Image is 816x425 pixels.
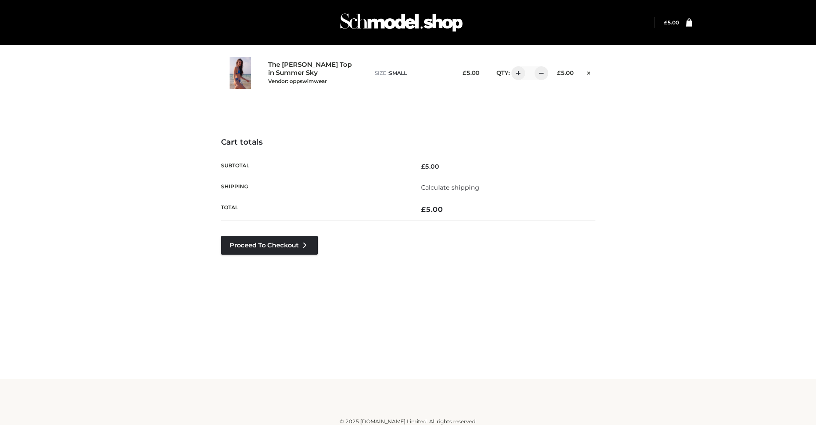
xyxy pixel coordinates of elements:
[582,66,595,77] a: Remove this item
[664,19,679,26] a: £5.00
[664,19,667,26] span: £
[421,205,443,214] bdi: 5.00
[421,163,439,170] bdi: 5.00
[664,19,679,26] bdi: 5.00
[268,78,327,84] small: Vendor: oppswimwear
[488,66,542,80] div: QTY:
[221,198,408,221] th: Total
[375,69,448,77] p: size :
[557,69,561,76] span: £
[389,70,407,76] span: SMALL
[221,156,408,177] th: Subtotal
[421,205,426,214] span: £
[421,184,479,191] a: Calculate shipping
[463,69,479,76] bdi: 5.00
[421,163,425,170] span: £
[268,61,356,85] a: The [PERSON_NAME] Top in Summer SkyVendor: oppswimwear
[221,138,595,147] h4: Cart totals
[221,236,318,255] a: Proceed to Checkout
[557,69,574,76] bdi: 5.00
[337,6,466,39] img: Schmodel Admin 964
[221,177,408,198] th: Shipping
[463,69,466,76] span: £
